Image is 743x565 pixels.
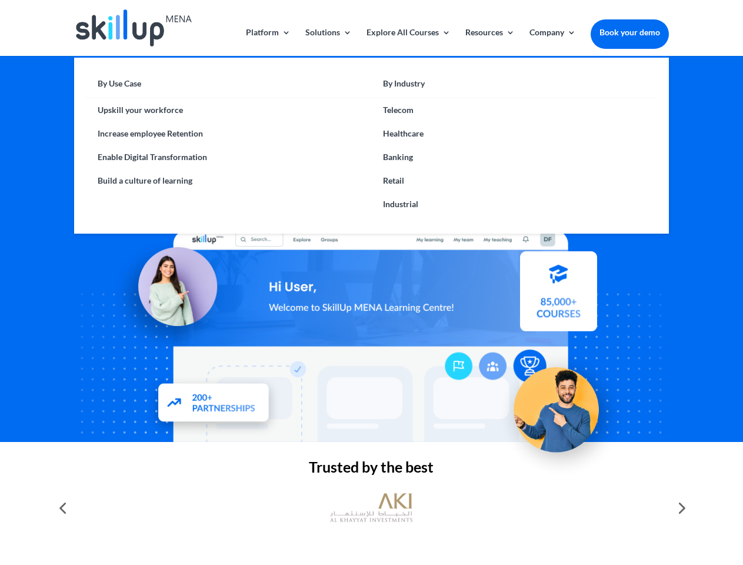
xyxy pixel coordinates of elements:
[371,75,657,98] a: By Industry
[76,9,191,46] img: Skillup Mena
[330,487,412,529] img: al khayyat investments logo
[86,145,371,169] a: Enable Digital Transformation
[529,28,576,56] a: Company
[86,98,371,122] a: Upskill your workforce
[246,28,291,56] a: Platform
[371,98,657,122] a: Telecom
[86,122,371,145] a: Increase employee Retention
[146,372,282,436] img: Partners - SkillUp Mena
[371,169,657,192] a: Retail
[86,169,371,192] a: Build a culture of learning
[547,438,743,565] iframe: Chat Widget
[74,460,668,480] h2: Trusted by the best
[86,75,371,98] a: By Use Case
[520,256,597,336] img: Courses library - SkillUp MENA
[591,19,669,45] a: Book your demo
[371,145,657,169] a: Banking
[465,28,515,56] a: Resources
[305,28,352,56] a: Solutions
[497,343,627,473] img: Upskill your workforce - SkillUp
[371,122,657,145] a: Healthcare
[366,28,451,56] a: Explore All Courses
[371,192,657,216] a: Industrial
[110,234,229,353] img: Learning Management Solution - SkillUp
